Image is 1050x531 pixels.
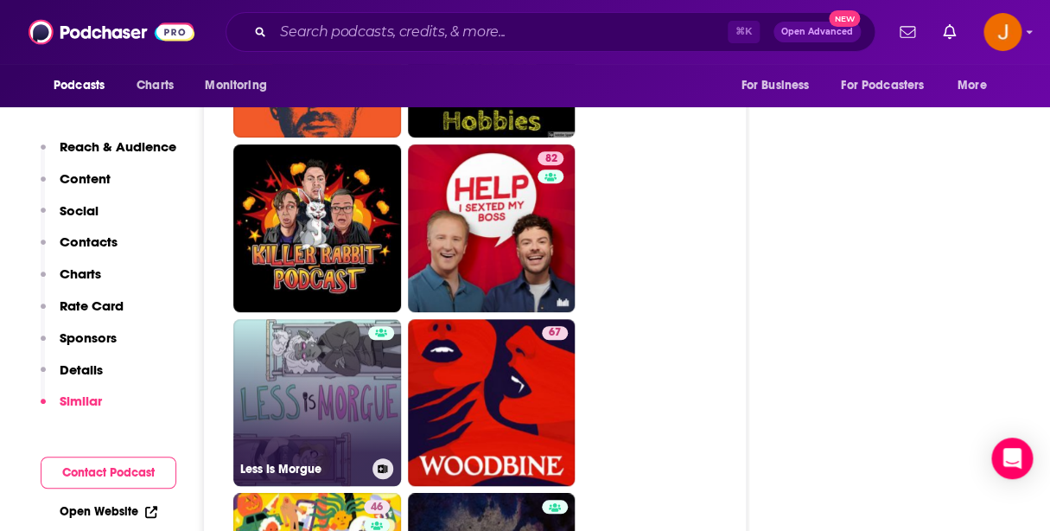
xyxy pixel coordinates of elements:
[983,13,1021,51] button: Show profile menu
[728,21,760,43] span: ⌘ K
[60,393,102,409] p: Similar
[41,170,111,202] button: Content
[273,18,728,46] input: Search podcasts, credits, & more...
[137,74,174,98] span: Charts
[41,329,117,361] button: Sponsors
[41,393,102,425] button: Similar
[829,10,860,27] span: New
[41,234,118,265] button: Contacts
[41,69,127,102] button: open menu
[60,138,176,155] p: Reach & Audience
[240,462,366,477] h3: Less Is Morgue
[364,500,390,514] a: 46
[226,12,875,52] div: Search podcasts, credits, & more...
[741,74,809,98] span: For Business
[408,144,576,312] a: 82
[41,297,124,329] button: Rate Card
[729,69,830,102] button: open menu
[549,324,561,342] span: 67
[205,74,266,98] span: Monitoring
[371,499,383,516] span: 46
[544,150,557,168] span: 82
[60,170,111,187] p: Content
[193,69,289,102] button: open menu
[60,202,99,219] p: Social
[408,319,576,487] a: 67
[60,234,118,250] p: Contacts
[41,457,176,489] button: Contact Podcast
[958,74,987,98] span: More
[60,265,101,282] p: Charts
[991,438,1033,479] div: Open Intercom Messenger
[893,17,922,47] a: Show notifications dropdown
[54,74,105,98] span: Podcasts
[542,326,568,340] a: 67
[60,504,157,519] a: Open Website
[830,69,949,102] button: open menu
[60,297,124,314] p: Rate Card
[41,202,99,234] button: Social
[841,74,924,98] span: For Podcasters
[773,22,861,42] button: Open AdvancedNew
[983,13,1021,51] span: Logged in as justine87181
[60,329,117,346] p: Sponsors
[945,69,1009,102] button: open menu
[538,151,563,165] a: 82
[29,16,194,48] img: Podchaser - Follow, Share and Rate Podcasts
[60,361,103,378] p: Details
[233,319,401,487] a: Less Is Morgue
[983,13,1021,51] img: User Profile
[41,138,176,170] button: Reach & Audience
[781,28,853,36] span: Open Advanced
[41,265,101,297] button: Charts
[125,69,184,102] a: Charts
[936,17,963,47] a: Show notifications dropdown
[41,361,103,393] button: Details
